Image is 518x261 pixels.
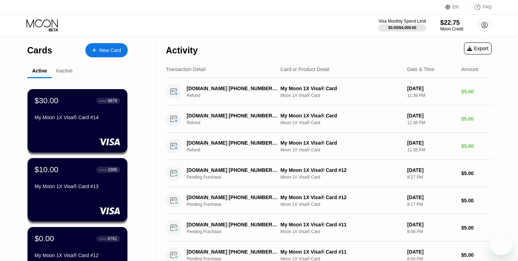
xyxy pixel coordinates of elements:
[56,68,73,74] div: Inactive
[281,222,402,227] div: My Moon 1X Visa® Card #11
[100,238,107,240] div: ● ● ● ●
[32,68,47,74] div: Active
[281,229,402,234] div: Moon 1X Visa® Card
[407,140,456,146] div: [DATE]
[440,19,463,31] div: $22.75Moon Credit
[166,66,205,72] div: Transaction Detail
[407,147,456,152] div: 11:35 PM
[461,143,492,149] div: $5.00
[99,47,121,53] div: New Card
[407,222,456,227] div: [DATE]
[467,46,488,51] div: Export
[187,86,278,91] div: [DOMAIN_NAME] [PHONE_NUMBER] US
[35,165,58,174] div: $10.00
[187,147,285,152] div: Refund
[281,202,402,207] div: Moon 1X Visa® Card
[35,115,120,120] div: My Moon 1X Visa® Card #14
[166,160,492,187] div: [DOMAIN_NAME] [PHONE_NUMBER] USPending PurchaseMy Moon 1X Visa® Card #12Moon 1X Visa® Card[DATE]8...
[108,98,117,103] div: 9879
[281,66,330,72] div: Card or Product Detail
[407,202,456,207] div: 8:17 PM
[28,89,127,152] div: $30.00● ● ● ●9879My Moon 1X Visa® Card #14
[483,5,492,10] div: FAQ
[461,66,478,72] div: Amount
[281,120,402,125] div: Moon 1X Visa® Card
[461,170,492,176] div: $5.00
[166,133,492,160] div: [DOMAIN_NAME] [PHONE_NUMBER] USRefundMy Moon 1X Visa® CardMoon 1X Visa® Card[DATE]11:35 PM$5.00
[378,19,426,31] div: Visa Monthly Spend Limit$0.00/$4,000.00
[85,43,128,57] div: New Card
[407,249,456,255] div: [DATE]
[187,222,278,227] div: [DOMAIN_NAME] [PHONE_NUMBER] US
[187,93,285,98] div: Refund
[35,96,58,105] div: $30.00
[378,19,426,24] div: Visa Monthly Spend Limit
[281,140,402,146] div: My Moon 1X Visa® Card
[407,167,456,173] div: [DATE]
[407,86,456,91] div: [DATE]
[187,140,278,146] div: [DOMAIN_NAME] [PHONE_NUMBER] US
[281,147,402,152] div: Moon 1X Visa® Card
[108,236,117,241] div: 6761
[187,120,285,125] div: Refund
[166,105,492,133] div: [DOMAIN_NAME] [PHONE_NUMBER] USRefundMy Moon 1X Visa® CardMoon 1X Visa® Card[DATE]11:36 PM$5.00
[407,93,456,98] div: 11:36 PM
[407,229,456,234] div: 8:08 PM
[464,42,492,54] div: Export
[35,234,54,243] div: $0.00
[27,45,52,56] div: Cards
[187,202,285,207] div: Pending Purchase
[187,167,278,173] div: [DOMAIN_NAME] [PHONE_NUMBER] US
[35,253,120,258] div: My Moon 1X Visa® Card #12
[281,93,402,98] div: Moon 1X Visa® Card
[281,175,402,180] div: Moon 1X Visa® Card
[187,229,285,234] div: Pending Purchase
[407,113,456,118] div: [DATE]
[281,86,402,91] div: My Moon 1X Visa® Card
[281,249,402,255] div: My Moon 1X Visa® Card #11
[407,175,456,180] div: 8:27 PM
[166,45,198,56] div: Activity
[35,184,120,189] div: My Moon 1X Visa® Card #13
[388,25,416,30] div: $0.00 / $4,000.00
[281,195,402,200] div: My Moon 1X Visa® Card #12
[187,195,278,200] div: [DOMAIN_NAME] [PHONE_NUMBER] US
[100,169,107,171] div: ● ● ● ●
[407,195,456,200] div: [DATE]
[440,19,463,27] div: $22.75
[281,113,402,118] div: My Moon 1X Visa® Card
[461,225,492,231] div: $5.00
[461,89,492,94] div: $5.00
[28,158,127,221] div: $10.00● ● ● ●3385My Moon 1X Visa® Card #13
[461,116,492,122] div: $5.00
[445,4,467,11] div: EN
[490,233,512,255] iframe: Button to launch messaging window
[281,167,402,173] div: My Moon 1X Visa® Card #12
[467,4,492,11] div: FAQ
[100,100,107,102] div: ● ● ● ●
[108,167,117,172] div: 3385
[461,198,492,203] div: $5.00
[407,120,456,125] div: 11:36 PM
[187,175,285,180] div: Pending Purchase
[440,27,463,31] div: Moon Credit
[187,249,278,255] div: [DOMAIN_NAME] [PHONE_NUMBER] US
[166,187,492,214] div: [DOMAIN_NAME] [PHONE_NUMBER] USPending PurchaseMy Moon 1X Visa® Card #12Moon 1X Visa® Card[DATE]8...
[407,66,434,72] div: Date & Time
[453,5,459,10] div: EN
[461,252,492,258] div: $5.00
[166,214,492,242] div: [DOMAIN_NAME] [PHONE_NUMBER] USPending PurchaseMy Moon 1X Visa® Card #11Moon 1X Visa® Card[DATE]8...
[187,113,278,118] div: [DOMAIN_NAME] [PHONE_NUMBER] US
[166,78,492,105] div: [DOMAIN_NAME] [PHONE_NUMBER] USRefundMy Moon 1X Visa® CardMoon 1X Visa® Card[DATE]11:36 PM$5.00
